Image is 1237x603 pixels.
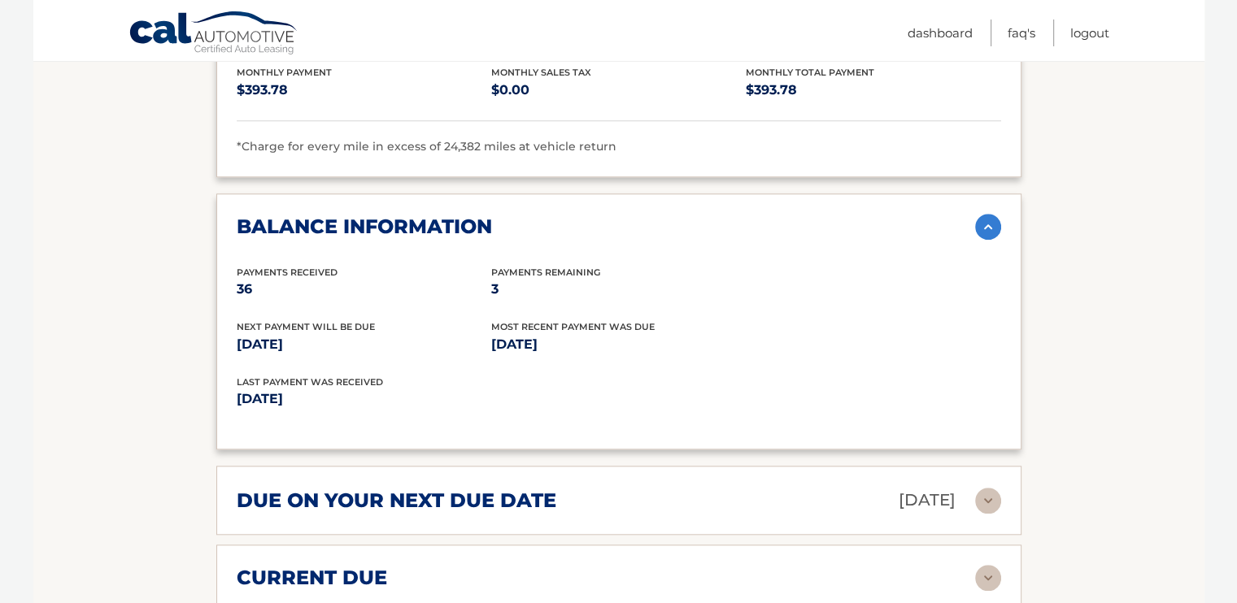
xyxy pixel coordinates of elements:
h2: balance information [237,215,492,239]
a: Dashboard [908,20,973,46]
span: Payments Remaining [491,267,600,278]
img: accordion-rest.svg [975,488,1001,514]
img: accordion-rest.svg [975,565,1001,591]
span: Monthly Sales Tax [491,67,591,78]
span: Monthly Total Payment [746,67,874,78]
p: $393.78 [237,79,491,102]
a: FAQ's [1008,20,1035,46]
span: Most Recent Payment Was Due [491,321,655,332]
h2: current due [237,566,387,590]
p: [DATE] [237,333,491,356]
p: 3 [491,278,746,301]
p: [DATE] [237,388,619,410]
span: Monthly Payment [237,67,332,78]
a: Cal Automotive [128,11,299,58]
span: Next Payment will be due [237,321,375,332]
span: *Charge for every mile in excess of 24,382 miles at vehicle return [237,139,616,154]
span: Payments Received [237,267,338,278]
a: Logout [1070,20,1109,46]
span: Last Payment was received [237,376,383,388]
p: $393.78 [746,79,1000,102]
p: 36 [237,278,491,301]
p: $0.00 [491,79,746,102]
h2: due on your next due date [237,488,556,513]
p: [DATE] [899,486,956,514]
img: accordion-active.svg [975,214,1001,240]
p: [DATE] [491,333,746,356]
